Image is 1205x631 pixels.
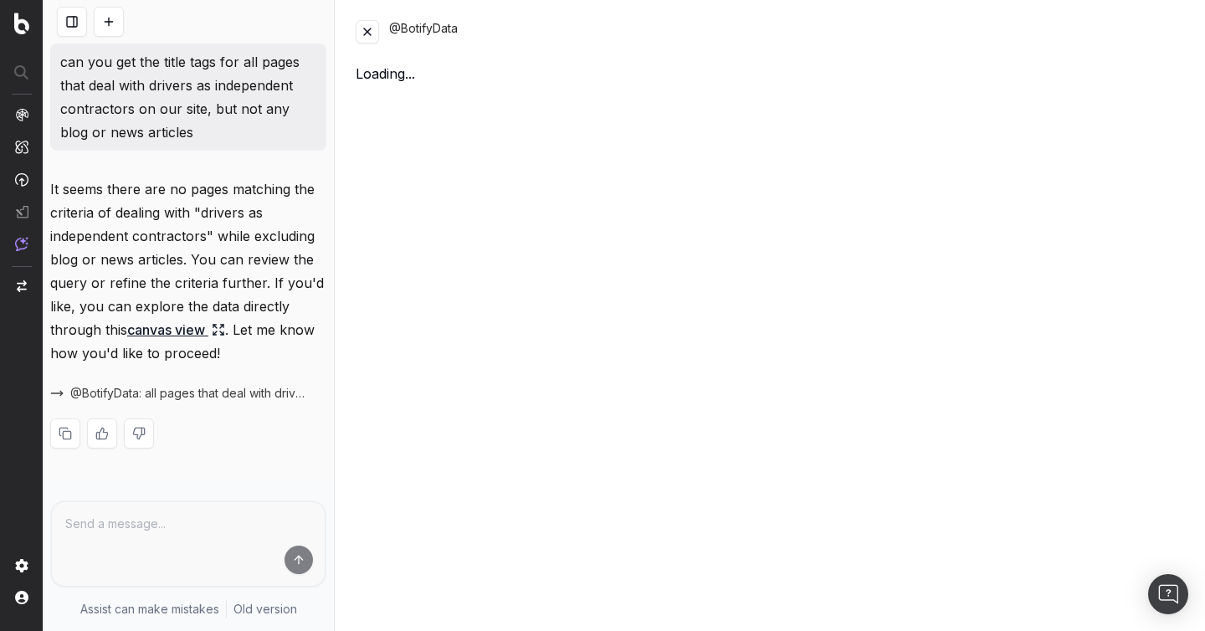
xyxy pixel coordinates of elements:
[15,559,28,572] img: Setting
[70,385,306,402] span: @BotifyData: all pages that deal with drivers as independent contractors, excluding blog or news ...
[60,50,316,144] p: can you get the title tags for all pages that deal with drivers as independent contractors on our...
[14,13,29,34] img: Botify logo
[15,237,28,251] img: Assist
[80,601,219,618] p: Assist can make mistakes
[1148,574,1188,614] div: Open Intercom Messenger
[15,108,28,121] img: Analytics
[15,172,28,187] img: Activation
[50,177,326,365] p: It seems there are no pages matching the criteria of dealing with "drivers as independent contrac...
[15,205,28,218] img: Studio
[127,318,225,341] a: canvas view
[389,20,1185,44] div: @BotifyData
[356,64,1185,84] div: Loading...
[15,140,28,154] img: Intelligence
[15,591,28,604] img: My account
[233,601,297,618] a: Old version
[50,385,326,402] button: @BotifyData: all pages that deal with drivers as independent contractors, excluding blog or news ...
[17,280,27,292] img: Switch project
